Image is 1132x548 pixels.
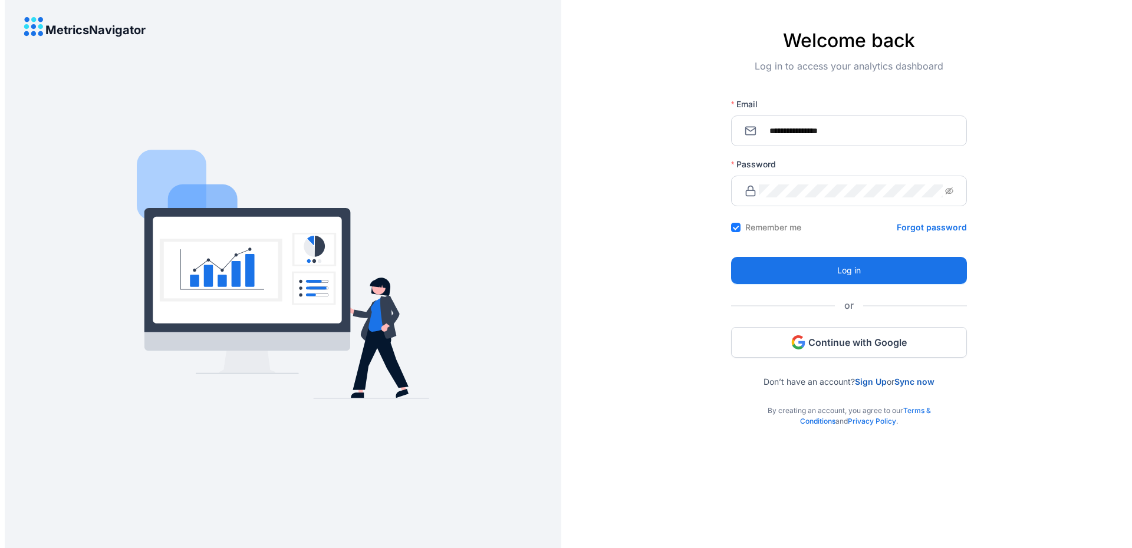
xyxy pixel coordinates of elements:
span: Remember me [741,222,806,233]
input: Email [759,124,953,137]
h4: Welcome back [731,29,967,52]
label: Email [731,98,766,110]
span: eye-invisible [945,187,953,195]
a: Sign Up [855,377,887,387]
span: or [835,298,863,313]
input: Password [759,184,943,197]
div: Log in to access your analytics dashboard [731,59,967,92]
div: By creating an account, you agree to our and . [731,387,967,427]
div: Don’t have an account? or [731,358,967,387]
button: Continue with Google [731,327,967,358]
h4: MetricsNavigator [45,24,146,37]
a: Sync now [894,377,934,387]
span: Log in [837,264,861,277]
a: Forgot password [897,222,967,233]
span: Continue with Google [808,336,907,349]
a: Privacy Policy [848,417,896,425]
label: Password [731,159,784,170]
button: Log in [731,257,967,284]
